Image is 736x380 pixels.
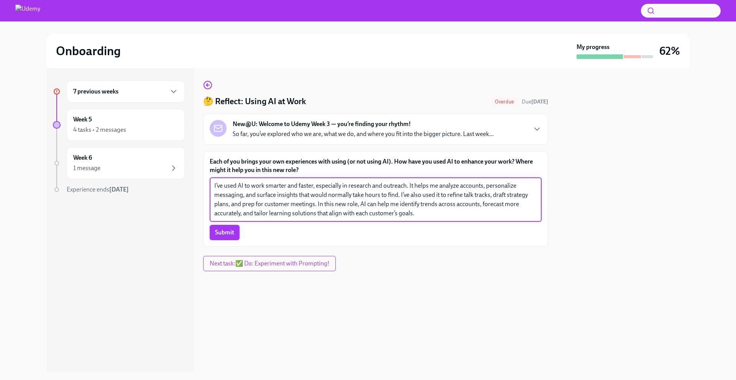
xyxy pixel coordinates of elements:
button: Next task:✅ Do: Experiment with Prompting! [203,256,336,271]
h4: 🤔 Reflect: Using AI at Work [203,96,306,107]
span: Overdue [490,99,519,105]
span: Submit [215,229,234,236]
h6: Week 5 [73,115,92,124]
h6: 7 previous weeks [73,87,118,96]
h6: Week 6 [73,154,92,162]
div: 4 tasks • 2 messages [73,126,126,134]
label: Each of you brings your own experiences with using (or not using AI). How have you used AI to enh... [210,157,542,174]
strong: New@U: Welcome to Udemy Week 3 — you’re finding your rhythm! [233,120,411,128]
a: Week 54 tasks • 2 messages [53,109,185,141]
h3: 62% [659,44,680,58]
div: 7 previous weeks [67,80,185,103]
span: Experience ends [67,186,129,193]
h2: Onboarding [56,43,121,59]
textarea: I’ve used AI to work smarter and faster, especially in research and outreach. It helps me analyze... [214,181,537,218]
strong: My progress [577,43,609,51]
p: So far, you’ve explored who we are, what we do, and where you fit into the bigger picture. Last w... [233,130,494,138]
a: Week 61 message [53,147,185,179]
button: Submit [210,225,240,240]
div: 1 message [73,164,100,172]
img: Udemy [15,5,40,17]
span: Next task : ✅ Do: Experiment with Prompting! [210,260,329,267]
strong: [DATE] [109,186,129,193]
span: Due [522,98,548,105]
span: September 27th, 2025 10:00 [522,98,548,105]
strong: [DATE] [531,98,548,105]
